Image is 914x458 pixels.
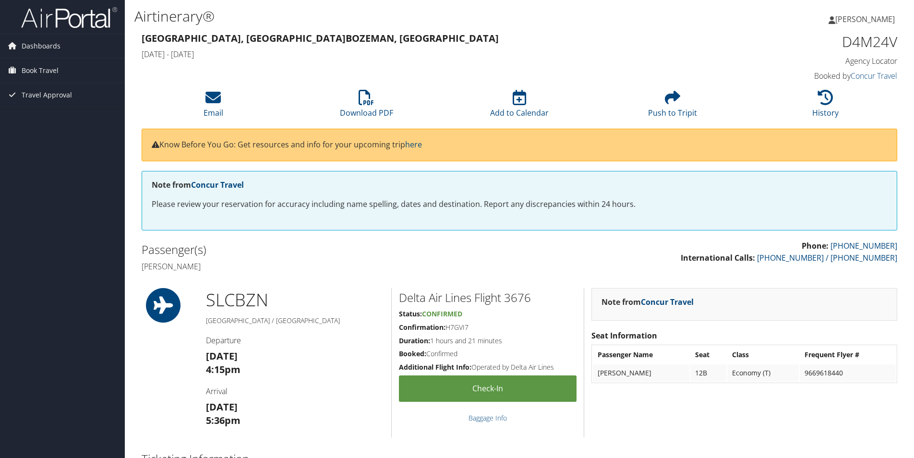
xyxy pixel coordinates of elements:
a: [PERSON_NAME] [829,5,904,34]
a: Add to Calendar [490,95,549,118]
h2: Passenger(s) [142,241,512,258]
th: Seat [690,346,726,363]
p: Please review your reservation for accuracy including name spelling, dates and destination. Repor... [152,198,887,211]
span: Confirmed [422,309,462,318]
strong: Seat Information [591,330,657,341]
td: 12B [690,364,726,382]
strong: [GEOGRAPHIC_DATA], [GEOGRAPHIC_DATA] Bozeman, [GEOGRAPHIC_DATA] [142,32,499,45]
strong: [DATE] [206,350,238,362]
h4: Arrival [206,386,384,397]
td: Economy (T) [727,364,799,382]
strong: Status: [399,309,422,318]
a: [PHONE_NUMBER] / [PHONE_NUMBER] [757,253,897,263]
a: Baggage Info [469,413,507,422]
a: Concur Travel [641,297,694,307]
strong: International Calls: [681,253,755,263]
strong: Duration: [399,336,430,345]
td: 9669618440 [800,364,896,382]
p: Know Before You Go: Get resources and info for your upcoming trip [152,139,887,151]
a: Push to Tripit [648,95,697,118]
strong: Note from [152,180,244,190]
strong: 5:36pm [206,414,241,427]
a: Concur Travel [851,71,897,81]
a: History [812,95,839,118]
strong: Confirmation: [399,323,445,332]
strong: Phone: [802,241,829,251]
strong: Additional Flight Info: [399,362,471,372]
th: Passenger Name [593,346,689,363]
th: Class [727,346,799,363]
th: Frequent Flyer # [800,346,896,363]
img: airportal-logo.png [21,6,117,29]
a: Check-in [399,375,577,402]
span: Dashboards [22,34,60,58]
h2: Delta Air Lines Flight 3676 [399,289,577,306]
h5: Operated by Delta Air Lines [399,362,577,372]
h1: D4M24V [719,32,897,52]
td: [PERSON_NAME] [593,364,689,382]
a: Download PDF [340,95,393,118]
h4: Departure [206,335,384,346]
h5: Confirmed [399,349,577,359]
h5: [GEOGRAPHIC_DATA] / [GEOGRAPHIC_DATA] [206,316,384,325]
span: [PERSON_NAME] [835,14,895,24]
h4: Agency Locator [719,56,897,66]
h1: Airtinerary® [134,6,648,26]
a: [PHONE_NUMBER] [830,241,897,251]
a: Concur Travel [191,180,244,190]
strong: Booked: [399,349,426,358]
h5: H7GVI7 [399,323,577,332]
strong: 4:15pm [206,363,241,376]
h4: Booked by [719,71,897,81]
a: Email [204,95,223,118]
h1: SLC BZN [206,288,384,312]
strong: Note from [601,297,694,307]
h5: 1 hours and 21 minutes [399,336,577,346]
a: here [405,139,422,150]
span: Book Travel [22,59,59,83]
h4: [DATE] - [DATE] [142,49,705,60]
h4: [PERSON_NAME] [142,261,512,272]
span: Travel Approval [22,83,72,107]
strong: [DATE] [206,400,238,413]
